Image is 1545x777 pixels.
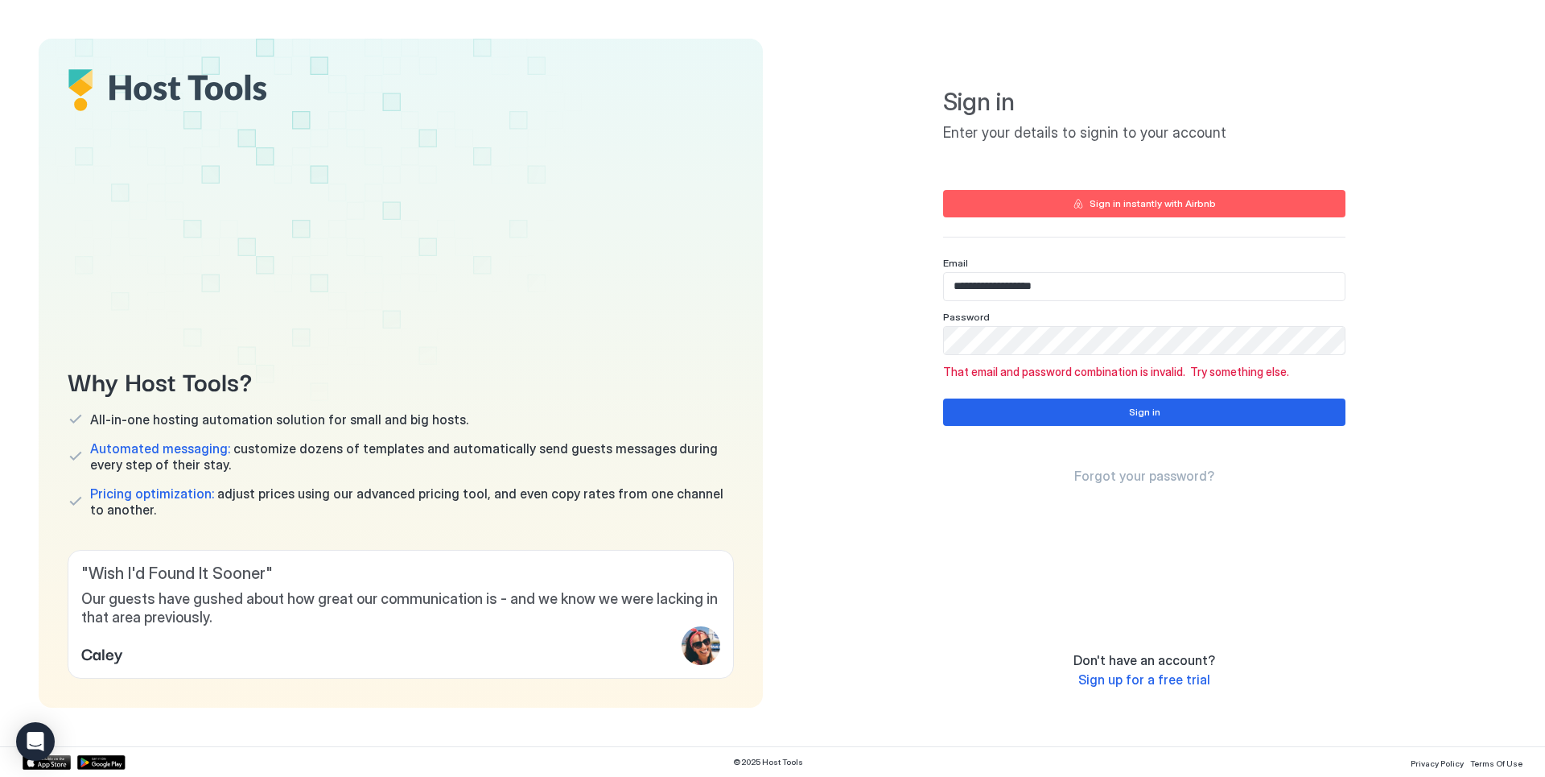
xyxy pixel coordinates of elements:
[944,273,1345,300] input: Input Field
[1078,672,1210,688] a: Sign up for a free trial
[943,124,1345,143] span: Enter your details to signin to your account
[81,590,720,626] span: Our guests have gushed about how great our communication is - and we know we were lacking in that...
[90,440,230,457] span: Automated messaging:
[944,327,1345,354] input: Input Field
[1411,758,1464,768] span: Privacy Policy
[943,311,990,323] span: Password
[943,365,1345,379] span: That email and password combination is invalid. Try something else.
[77,755,126,770] a: Google Play Store
[16,722,55,761] div: Open Intercom Messenger
[90,411,468,428] span: All-in-one hosting automation solution for small and big hosts.
[943,87,1345,118] span: Sign in
[1074,468,1214,484] span: Forgot your password?
[1470,754,1522,771] a: Terms Of Use
[1090,196,1216,211] div: Sign in instantly with Airbnb
[1073,652,1215,668] span: Don't have an account?
[943,399,1345,426] button: Sign in
[943,190,1345,217] button: Sign in instantly with Airbnb
[1470,758,1522,768] span: Terms Of Use
[1078,672,1210,688] span: Sign up for a free trial
[81,641,123,665] span: Caley
[68,362,734,399] span: Why Host Tools?
[733,757,803,767] span: © 2025 Host Tools
[682,626,720,665] div: profile
[90,486,734,518] span: adjust prices using our advanced pricing tool, and even copy rates from one channel to another.
[1411,754,1464,771] a: Privacy Policy
[943,257,968,269] span: Email
[1129,405,1160,419] div: Sign in
[81,564,720,584] span: " Wish I'd Found It Sooner "
[1074,468,1214,485] a: Forgot your password?
[23,755,71,770] a: App Store
[90,440,734,473] span: customize dozens of templates and automatically send guests messages during every step of their s...
[90,486,214,502] span: Pricing optimization:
